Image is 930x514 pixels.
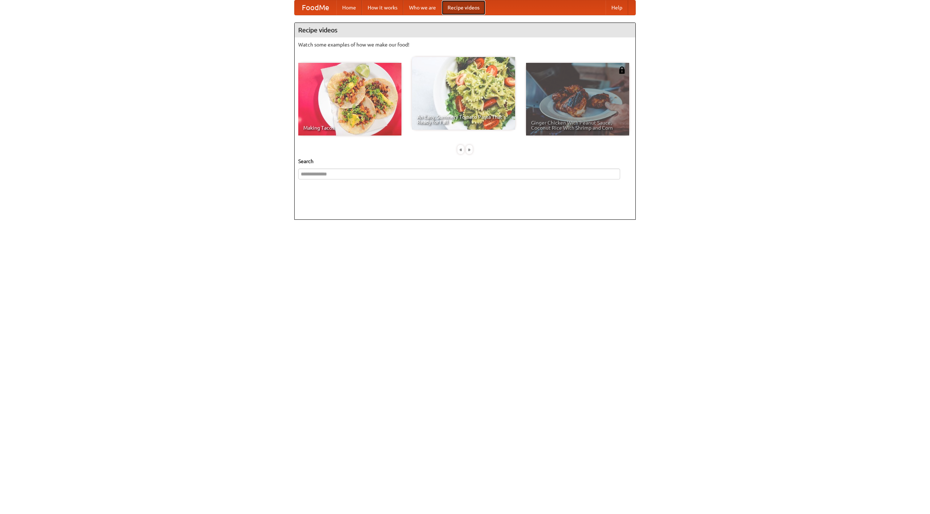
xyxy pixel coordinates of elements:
h5: Search [298,158,632,165]
a: FoodMe [295,0,336,15]
img: 483408.png [618,66,626,74]
span: An Easy, Summery Tomato Pasta That's Ready for Fall [417,114,510,125]
h4: Recipe videos [295,23,635,37]
a: Home [336,0,362,15]
span: Making Tacos [303,125,396,130]
a: Who we are [403,0,442,15]
div: « [457,145,464,154]
a: Help [606,0,628,15]
a: Recipe videos [442,0,485,15]
div: » [466,145,473,154]
a: An Easy, Summery Tomato Pasta That's Ready for Fall [412,57,515,130]
a: How it works [362,0,403,15]
a: Making Tacos [298,63,401,135]
p: Watch some examples of how we make our food! [298,41,632,48]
